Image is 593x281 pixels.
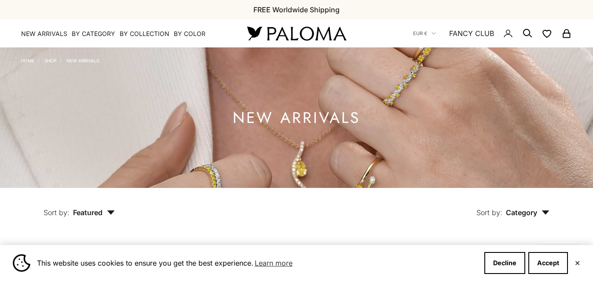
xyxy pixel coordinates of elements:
[476,208,502,217] span: Sort by:
[253,256,294,270] a: Learn more
[21,56,99,63] nav: Breadcrumb
[253,4,340,15] p: FREE Worldwide Shipping
[449,28,494,39] a: FANCY CLUB
[66,58,99,63] a: NEW ARRIVALS
[413,19,572,47] nav: Secondary navigation
[23,188,135,225] button: Sort by: Featured
[413,29,427,37] span: EUR €
[120,29,169,38] summary: By Collection
[21,29,226,38] nav: Primary navigation
[413,29,436,37] button: EUR €
[174,29,205,38] summary: By Color
[484,252,525,274] button: Decline
[456,188,570,225] button: Sort by: Category
[21,29,67,38] a: NEW ARRIVALS
[528,252,568,274] button: Accept
[13,254,30,272] img: Cookie banner
[506,208,549,217] span: Category
[72,29,115,38] summary: By Category
[37,256,477,270] span: This website uses cookies to ensure you get the best experience.
[73,208,115,217] span: Featured
[575,260,580,266] button: Close
[233,112,360,123] h1: NEW ARRIVALS
[21,58,34,63] a: Home
[44,208,70,217] span: Sort by:
[44,58,56,63] a: Shop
